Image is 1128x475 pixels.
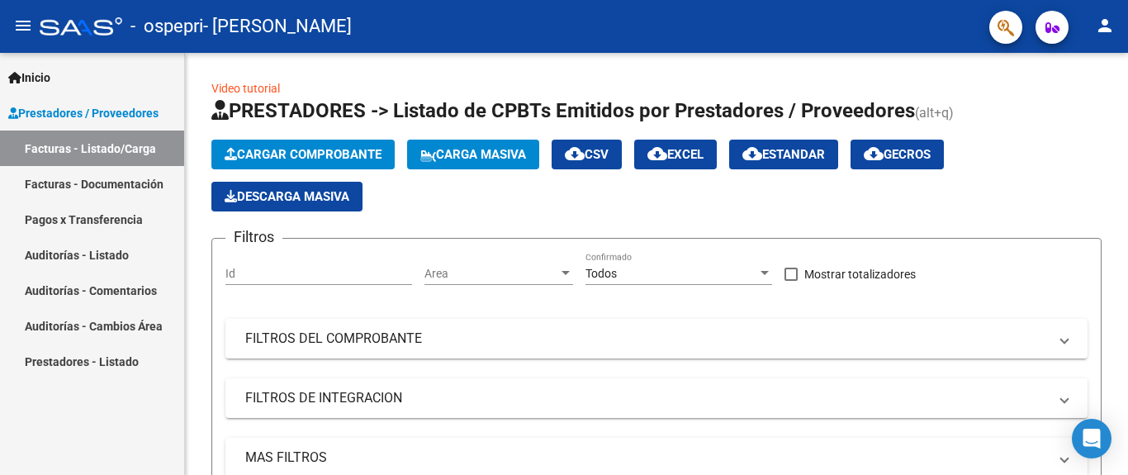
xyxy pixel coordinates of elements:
span: Area [424,267,558,281]
mat-icon: cloud_download [742,144,762,164]
button: Carga Masiva [407,140,539,169]
span: Gecros [864,147,931,162]
span: Inicio [8,69,50,87]
mat-icon: menu [13,16,33,36]
mat-icon: person [1095,16,1115,36]
span: EXCEL [647,147,704,162]
mat-expansion-panel-header: FILTROS DE INTEGRACION [225,378,1088,418]
a: Video tutorial [211,82,280,95]
span: - [PERSON_NAME] [203,8,352,45]
mat-panel-title: FILTROS DE INTEGRACION [245,389,1048,407]
mat-icon: cloud_download [647,144,667,164]
button: CSV [552,140,622,169]
span: Cargar Comprobante [225,147,382,162]
mat-panel-title: FILTROS DEL COMPROBANTE [245,330,1048,348]
span: Carga Masiva [420,147,526,162]
span: CSV [565,147,609,162]
button: Gecros [851,140,944,169]
span: Mostrar totalizadores [804,264,916,284]
button: Descarga Masiva [211,182,363,211]
span: Prestadores / Proveedores [8,104,159,122]
button: EXCEL [634,140,717,169]
span: PRESTADORES -> Listado de CPBTs Emitidos por Prestadores / Proveedores [211,99,915,122]
button: Estandar [729,140,838,169]
h3: Filtros [225,226,282,249]
span: Descarga Masiva [225,189,349,204]
div: Open Intercom Messenger [1072,419,1111,458]
span: Estandar [742,147,825,162]
mat-expansion-panel-header: FILTROS DEL COMPROBANTE [225,319,1088,359]
mat-icon: cloud_download [864,144,884,164]
mat-panel-title: MAS FILTROS [245,449,1048,467]
span: - ospepri [130,8,203,45]
mat-icon: cloud_download [565,144,585,164]
span: (alt+q) [915,105,954,121]
button: Cargar Comprobante [211,140,395,169]
app-download-masive: Descarga masiva de comprobantes (adjuntos) [211,182,363,211]
span: Todos [585,267,617,280]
